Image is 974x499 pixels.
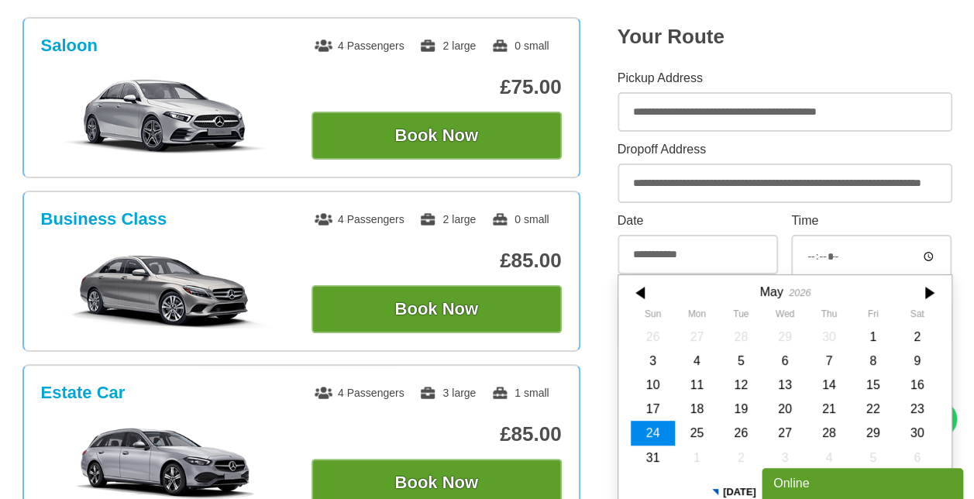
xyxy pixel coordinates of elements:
iframe: chat widget [762,465,966,499]
h3: Business Class [41,209,167,229]
img: Business Class [49,251,282,329]
h2: Your Route [618,25,952,49]
span: 0 small [491,213,549,225]
span: 2 large [419,40,476,52]
label: Pickup Address [618,72,952,84]
span: 2 large [419,213,476,225]
span: 4 Passengers [315,213,404,225]
p: £85.00 [311,249,562,273]
button: Book Now [311,112,562,160]
span: 4 Passengers [315,40,404,52]
span: 4 Passengers [315,387,404,399]
button: Book Now [311,285,562,333]
label: Time [791,215,952,227]
h3: Estate Car [41,383,126,403]
label: Dropoff Address [618,143,952,156]
h3: Saloon [41,36,98,56]
span: 3 large [419,387,476,399]
span: 1 small [491,387,549,399]
p: £75.00 [311,75,562,99]
span: 0 small [491,40,549,52]
p: £85.00 [311,422,562,446]
label: Date [618,215,778,227]
img: Saloon [49,77,282,155]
